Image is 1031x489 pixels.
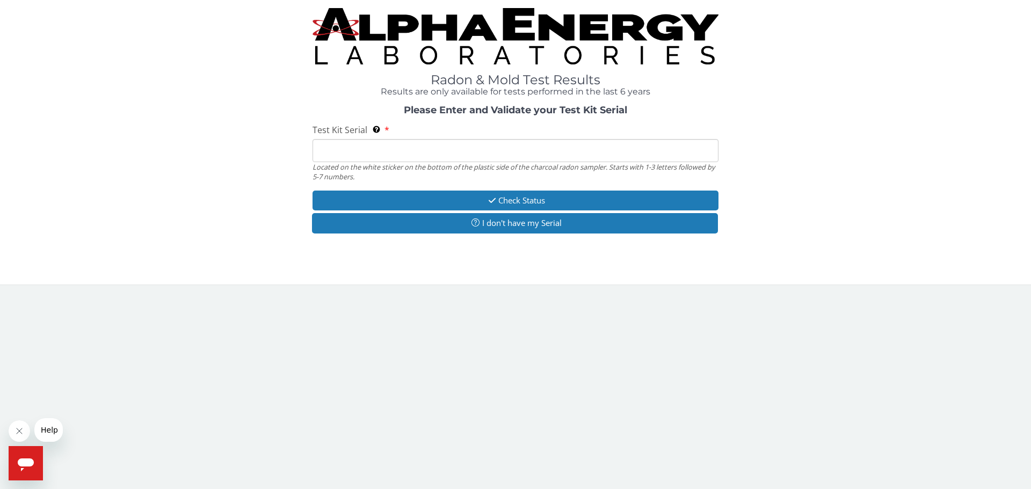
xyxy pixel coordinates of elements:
div: Located on the white sticker on the bottom of the plastic side of the charcoal radon sampler. Sta... [313,162,718,182]
button: Check Status [313,191,718,210]
span: Test Kit Serial [313,124,367,136]
iframe: Button to launch messaging window [9,446,43,480]
h4: Results are only available for tests performed in the last 6 years [313,87,718,97]
iframe: Message from company [34,418,63,442]
button: I don't have my Serial [312,213,718,233]
img: TightCrop.jpg [313,8,718,64]
strong: Please Enter and Validate your Test Kit Serial [404,104,627,116]
h1: Radon & Mold Test Results [313,73,718,87]
iframe: Close message [9,420,30,442]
